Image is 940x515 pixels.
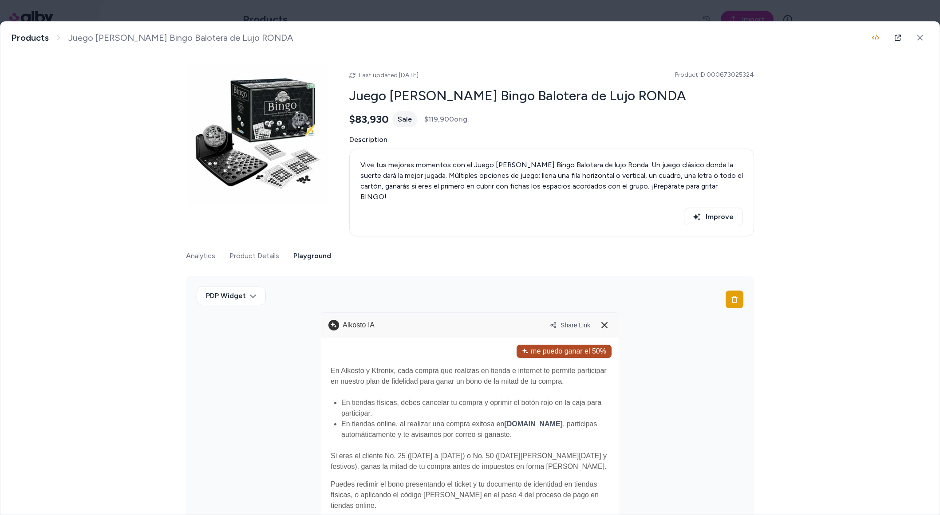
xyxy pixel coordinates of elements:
span: Last updated [DATE] [359,71,419,79]
button: Improve [684,208,743,226]
p: Vive tus mejores momentos con el Juego [PERSON_NAME] Bingo Balotera de lujo Ronda. Un juego clási... [360,160,743,202]
h2: Juego [PERSON_NAME] Bingo Balotera de Lujo RONDA [349,87,754,104]
span: $119,900 orig. [424,114,469,125]
span: PDP Widget [206,291,246,301]
a: Products [11,32,49,43]
button: PDP Widget [197,287,266,305]
span: $83,930 [349,113,389,126]
span: Product ID: 000673025324 [675,71,754,79]
button: Product Details [229,247,279,265]
div: Sale [392,111,417,127]
span: Description [349,134,754,145]
img: 000673025324-001-310Wx310H [186,64,328,206]
button: Analytics [186,247,215,265]
button: Playground [293,247,331,265]
nav: breadcrumb [11,32,293,43]
span: Juego [PERSON_NAME] Bingo Balotera de Lujo RONDA [68,32,293,43]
